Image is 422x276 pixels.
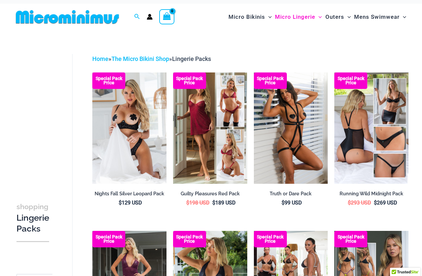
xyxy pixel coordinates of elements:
[119,200,122,206] span: $
[92,72,166,183] a: Nights Fall Silver Leopard 1036 Bra 6046 Thong 09v2 Nights Fall Silver Leopard 1036 Bra 6046 Thon...
[212,200,215,206] span: $
[92,72,166,183] img: Nights Fall Silver Leopard 1036 Bra 6046 Thong 09v2
[119,200,142,206] bdi: 129 USD
[92,55,211,62] span: » »
[147,14,153,20] a: Account icon link
[348,200,351,206] span: $
[186,200,189,206] span: $
[334,191,408,199] a: Running Wild Midnight Pack
[186,200,209,206] bdi: 198 USD
[173,235,206,243] b: Special Pack Price
[334,191,408,197] h2: Running Wild Midnight Pack
[172,55,211,62] span: Lingerie Packs
[228,9,265,25] span: Micro Bikinis
[334,72,408,183] a: All Styles (1) Running Wild Midnight 1052 Top 6512 Bottom 04Running Wild Midnight 1052 Top 6512 B...
[13,10,122,24] img: MM SHOP LOGO FLAT
[92,235,125,243] b: Special Pack Price
[334,76,367,85] b: Special Pack Price
[348,200,371,206] bdi: 293 USD
[254,76,287,85] b: Special Pack Price
[173,72,247,183] a: Guilty Pleasures Red Collection Pack F Guilty Pleasures Red Collection Pack BGuilty Pleasures Red...
[334,72,408,183] img: All Styles (1)
[111,55,169,62] a: The Micro Bikini Shop
[265,9,272,25] span: Menu Toggle
[226,6,409,28] nav: Site Navigation
[254,72,328,183] a: Truth or Dare Black 1905 Bodysuit 611 Micro 07 Truth or Dare Black 1905 Bodysuit 611 Micro 06Trut...
[92,191,166,199] a: Nights Fall Silver Leopard Pack
[159,9,174,24] a: View Shopping Cart, empty
[16,201,49,235] h3: Lingerie Packs
[212,200,235,206] bdi: 189 USD
[173,76,206,85] b: Special Pack Price
[173,72,247,183] img: Guilty Pleasures Red Collection Pack F
[400,9,406,25] span: Menu Toggle
[325,9,344,25] span: Outers
[92,76,125,85] b: Special Pack Price
[254,191,328,199] a: Truth or Dare Pack
[134,13,140,21] a: Search icon link
[254,72,328,183] img: Truth or Dare Black 1905 Bodysuit 611 Micro 07
[282,200,285,206] span: $
[324,7,352,27] a: OutersMenu ToggleMenu Toggle
[227,7,273,27] a: Micro BikinisMenu ToggleMenu Toggle
[334,235,367,243] b: Special Pack Price
[173,191,247,197] h2: Guilty Pleasures Red Pack
[282,200,302,206] bdi: 99 USD
[273,7,323,27] a: Micro LingerieMenu ToggleMenu Toggle
[352,7,408,27] a: Mens SwimwearMenu ToggleMenu Toggle
[254,191,328,197] h2: Truth or Dare Pack
[374,200,397,206] bdi: 269 USD
[315,9,322,25] span: Menu Toggle
[92,191,166,197] h2: Nights Fall Silver Leopard Pack
[16,203,48,211] span: shopping
[354,9,400,25] span: Mens Swimwear
[92,55,108,62] a: Home
[173,191,247,199] a: Guilty Pleasures Red Pack
[275,9,315,25] span: Micro Lingerie
[16,49,76,180] iframe: TrustedSite Certified
[344,9,351,25] span: Menu Toggle
[254,235,287,243] b: Special Pack Price
[374,200,377,206] span: $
